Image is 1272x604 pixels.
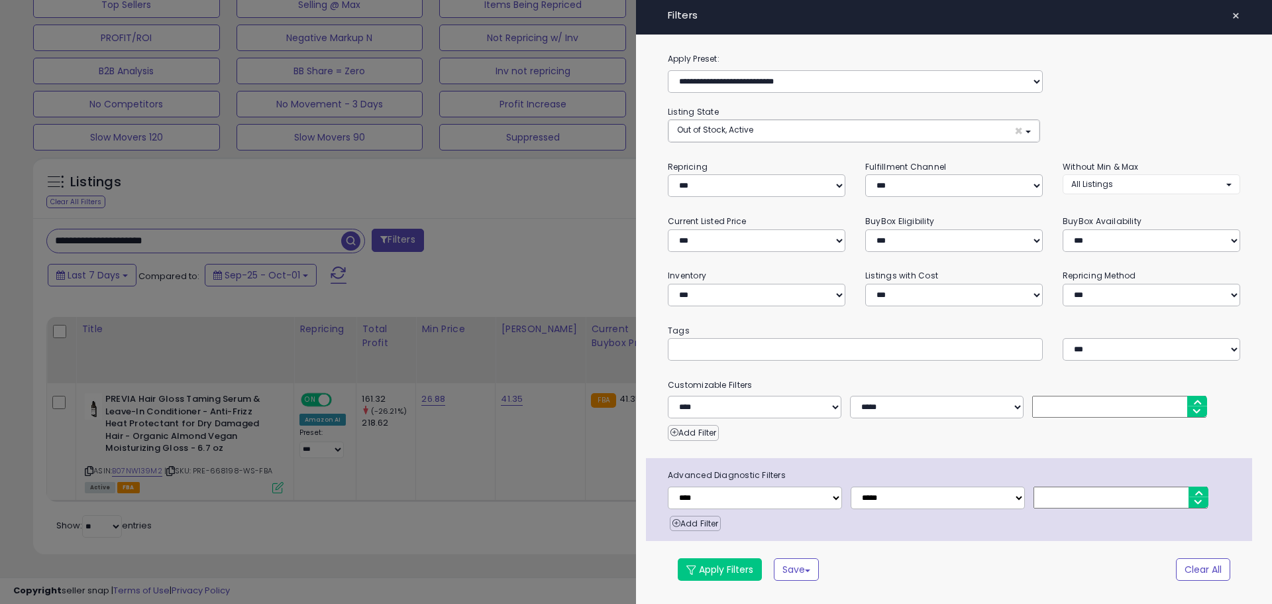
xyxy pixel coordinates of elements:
[1063,174,1240,194] button: All Listings
[1063,215,1141,227] small: BuyBox Availability
[668,425,719,441] button: Add Filter
[865,161,946,172] small: Fulfillment Channel
[658,52,1250,66] label: Apply Preset:
[668,215,746,227] small: Current Listed Price
[1176,558,1230,581] button: Clear All
[678,558,762,581] button: Apply Filters
[668,270,706,281] small: Inventory
[658,324,1250,338] small: Tags
[865,215,934,227] small: BuyBox Eligibility
[1063,161,1139,172] small: Without Min & Max
[668,106,719,117] small: Listing State
[865,270,938,281] small: Listings with Cost
[1232,7,1240,25] span: ×
[668,120,1039,142] button: Out of Stock, Active ×
[658,378,1250,393] small: Customizable Filters
[668,161,708,172] small: Repricing
[1063,270,1136,281] small: Repricing Method
[1226,7,1245,25] button: ×
[774,558,819,581] button: Save
[677,124,753,135] span: Out of Stock, Active
[658,468,1252,483] span: Advanced Diagnostic Filters
[668,10,1240,21] h4: Filters
[1071,178,1113,190] span: All Listings
[670,516,721,532] button: Add Filter
[1014,124,1023,138] span: ×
